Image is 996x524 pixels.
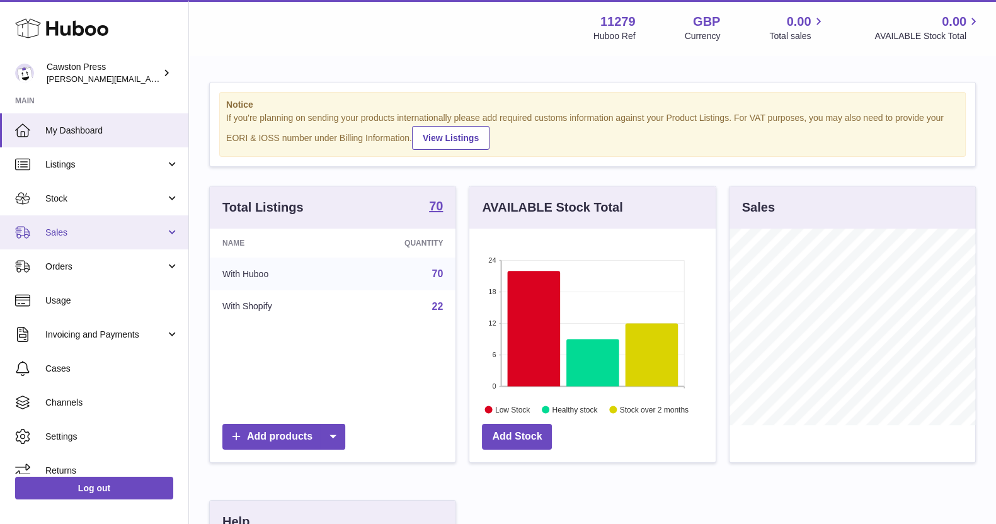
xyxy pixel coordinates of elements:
[45,159,166,171] span: Listings
[222,424,345,450] a: Add products
[45,329,166,341] span: Invoicing and Payments
[495,405,530,414] text: Low Stock
[15,64,34,83] img: thomas.carson@cawstonpress.com
[482,424,552,450] a: Add Stock
[47,74,320,84] span: [PERSON_NAME][EMAIL_ADDRESS][PERSON_NAME][DOMAIN_NAME]
[769,30,825,42] span: Total sales
[45,295,179,307] span: Usage
[482,199,622,216] h3: AVAILABLE Stock Total
[210,229,342,258] th: Name
[45,125,179,137] span: My Dashboard
[226,112,959,150] div: If you're planning on sending your products internationally please add required customs informati...
[45,431,179,443] span: Settings
[489,256,496,264] text: 24
[45,193,166,205] span: Stock
[685,30,721,42] div: Currency
[489,319,496,327] text: 12
[489,288,496,295] text: 18
[620,405,689,414] text: Stock over 2 months
[226,99,959,111] strong: Notice
[210,290,342,323] td: With Shopify
[432,268,444,279] a: 70
[45,363,179,375] span: Cases
[769,13,825,42] a: 0.00 Total sales
[429,200,443,212] strong: 70
[593,30,636,42] div: Huboo Ref
[45,397,179,409] span: Channels
[210,258,342,290] td: With Huboo
[45,227,166,239] span: Sales
[552,405,598,414] text: Healthy stock
[493,382,496,390] text: 0
[493,351,496,358] text: 6
[600,13,636,30] strong: 11279
[429,200,443,215] a: 70
[942,13,966,30] span: 0.00
[47,61,160,85] div: Cawston Press
[15,477,173,499] a: Log out
[742,199,775,216] h3: Sales
[412,126,489,150] a: View Listings
[342,229,455,258] th: Quantity
[874,13,981,42] a: 0.00 AVAILABLE Stock Total
[45,261,166,273] span: Orders
[222,199,304,216] h3: Total Listings
[874,30,981,42] span: AVAILABLE Stock Total
[432,301,444,312] a: 22
[787,13,811,30] span: 0.00
[45,465,179,477] span: Returns
[693,13,720,30] strong: GBP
